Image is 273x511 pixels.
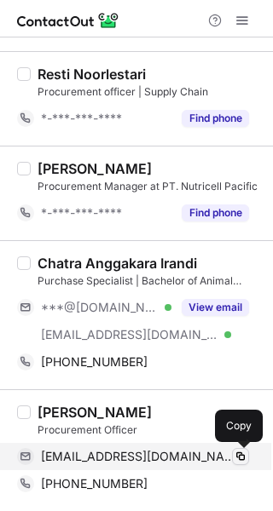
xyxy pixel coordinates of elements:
[17,10,119,31] img: ContactOut v5.3.10
[38,255,197,272] div: Chatra Anggakara Irandi
[38,160,152,177] div: [PERSON_NAME]
[38,66,146,83] div: Resti Noorlestari
[38,404,152,421] div: [PERSON_NAME]
[38,84,263,100] div: Procurement officer | Supply Chain
[38,273,263,289] div: Purchase Specialist | Bachelor of Animal Science
[41,476,148,491] span: [PHONE_NUMBER]
[41,449,236,464] span: [EMAIL_ADDRESS][DOMAIN_NAME]
[41,354,148,370] span: [PHONE_NUMBER]
[38,422,263,438] div: Procurement Officer
[182,204,249,221] button: Reveal Button
[182,110,249,127] button: Reveal Button
[41,327,218,342] span: [EMAIL_ADDRESS][DOMAIN_NAME]
[38,179,263,194] div: Procurement Manager at PT. Nutricell Pacific
[41,300,159,315] span: ***@[DOMAIN_NAME]
[182,299,249,316] button: Reveal Button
